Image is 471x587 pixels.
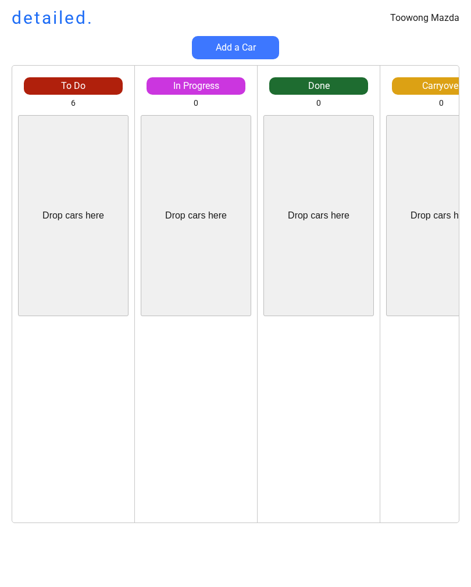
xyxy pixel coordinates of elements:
[439,98,444,109] div: 0
[24,80,123,92] div: To Do
[42,209,104,222] div: Drop cars here
[269,80,368,92] div: Done
[316,98,321,109] div: 0
[288,209,349,222] div: Drop cars here
[12,6,94,30] h1: detailed.
[147,80,245,92] div: In Progress
[71,98,76,109] div: 6
[192,36,279,59] button: Add a Car
[390,12,459,24] div: Toowong Mazda
[165,209,227,222] div: Drop cars here
[194,98,198,109] div: 0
